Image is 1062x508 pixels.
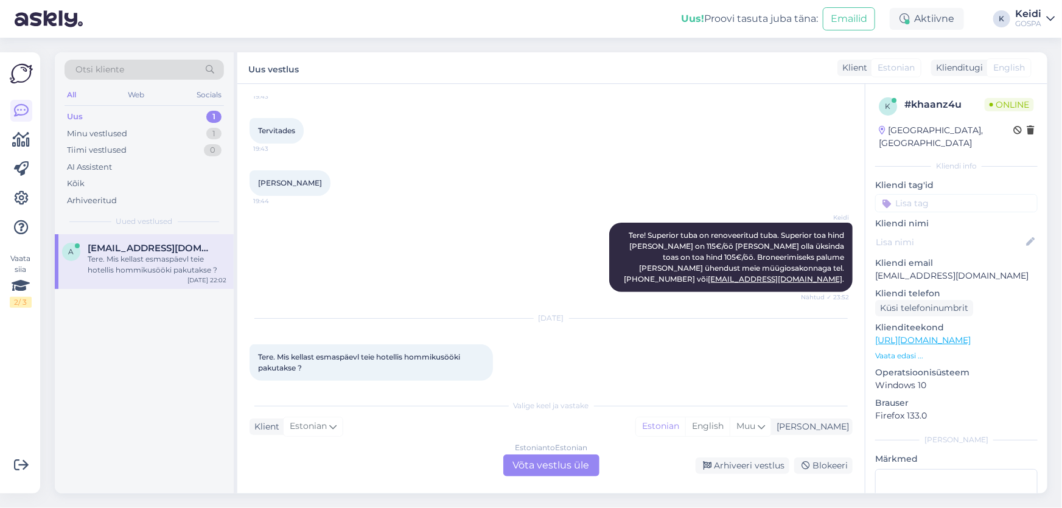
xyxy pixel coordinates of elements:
[69,247,74,256] span: a
[875,194,1038,212] input: Lisa tag
[206,128,222,140] div: 1
[875,179,1038,192] p: Kliendi tag'id
[1015,19,1041,29] div: GOSPA
[67,195,117,207] div: Arhiveeritud
[248,60,299,76] label: Uus vestlus
[1015,9,1041,19] div: Keidi
[875,379,1038,392] p: Windows 10
[67,144,127,156] div: Tiimi vestlused
[772,420,849,433] div: [PERSON_NAME]
[696,458,789,474] div: Arhiveeri vestlus
[875,257,1038,270] p: Kliendi email
[681,12,818,26] div: Proovi tasuta juba täna:
[67,128,127,140] div: Minu vestlused
[681,13,704,24] b: Uus!
[204,144,222,156] div: 0
[126,87,147,103] div: Web
[875,397,1038,409] p: Brauser
[88,254,226,276] div: Tere. Mis kellast esmaspäevl teie hotellis hommikusööki pakutakse ?
[685,417,730,436] div: English
[65,87,79,103] div: All
[875,453,1038,465] p: Märkmed
[875,300,973,316] div: Küsi telefoninumbrit
[875,270,1038,282] p: [EMAIL_ADDRESS][DOMAIN_NAME]
[515,442,587,453] div: Estonian to Estonian
[10,62,33,85] img: Askly Logo
[875,161,1038,172] div: Kliendi info
[886,102,891,111] span: k
[250,400,853,411] div: Valige keel ja vastake
[253,197,299,206] span: 19:44
[10,297,32,308] div: 2 / 3
[736,420,755,431] span: Muu
[636,417,685,436] div: Estonian
[879,124,1013,150] div: [GEOGRAPHIC_DATA], [GEOGRAPHIC_DATA]
[194,87,224,103] div: Socials
[878,61,915,74] span: Estonian
[258,178,322,187] span: [PERSON_NAME]
[803,213,849,222] span: Keidi
[10,253,32,308] div: Vaata siia
[67,161,112,173] div: AI Assistent
[890,8,964,30] div: Aktiivne
[253,381,299,391] span: 22:02
[503,454,599,476] div: Võta vestlus üle
[875,409,1038,422] p: Firefox 133.0
[985,98,1034,111] span: Online
[993,61,1025,74] span: English
[624,231,846,284] span: Tere! Superior tuba on renoveeritud tuba. Superior toa hind [PERSON_NAME] on 115€/öö [PERSON_NAME...
[993,10,1010,27] div: K
[253,144,299,153] span: 19:43
[250,420,279,433] div: Klient
[253,92,299,101] span: 19:43
[75,63,124,76] span: Otsi kliente
[875,335,971,346] a: [URL][DOMAIN_NAME]
[837,61,867,74] div: Klient
[876,235,1024,249] input: Lisa nimi
[904,97,985,112] div: # khaanz4u
[875,217,1038,230] p: Kliendi nimi
[116,216,173,227] span: Uued vestlused
[290,420,327,433] span: Estonian
[206,111,222,123] div: 1
[875,366,1038,379] p: Operatsioonisüsteem
[258,352,462,372] span: Tere. Mis kellast esmaspäevl teie hotellis hommikusööki pakutakse ?
[67,178,85,190] div: Kõik
[875,321,1038,334] p: Klienditeekond
[250,313,853,324] div: [DATE]
[88,243,214,254] span: andrusat@gmail.com
[708,274,842,284] a: [EMAIL_ADDRESS][DOMAIN_NAME]
[67,111,83,123] div: Uus
[187,276,226,285] div: [DATE] 22:02
[875,434,1038,445] div: [PERSON_NAME]
[801,293,849,302] span: Nähtud ✓ 23:52
[258,126,295,135] span: Tervitades
[875,350,1038,361] p: Vaata edasi ...
[794,458,853,474] div: Blokeeri
[823,7,875,30] button: Emailid
[875,287,1038,300] p: Kliendi telefon
[931,61,983,74] div: Klienditugi
[1015,9,1055,29] a: KeidiGOSPA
